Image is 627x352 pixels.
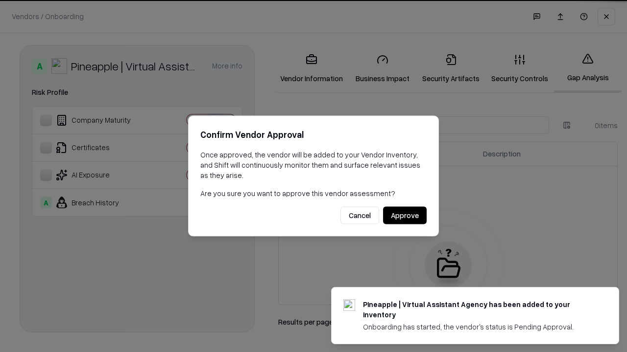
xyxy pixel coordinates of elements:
div: Pineapple | Virtual Assistant Agency has been added to your inventory [363,299,595,320]
button: Approve [383,207,427,224]
div: Onboarding has started, the vendor's status is Pending Approval. [363,322,595,332]
p: Once approved, the vendor will be added to your Vendor Inventory, and Shift will continuously mon... [200,150,427,180]
button: Cancel [340,207,379,224]
h2: Confirm Vendor Approval [200,128,427,142]
img: trypineapple.com [343,299,355,311]
p: Are you sure you want to approve this vendor assessment? [200,188,427,198]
